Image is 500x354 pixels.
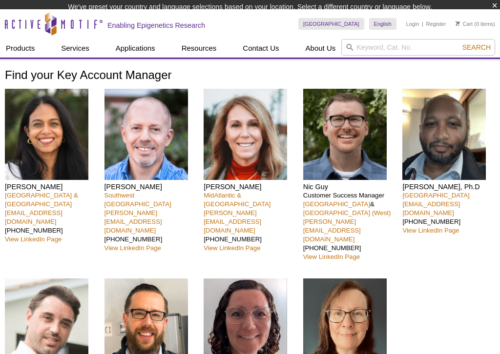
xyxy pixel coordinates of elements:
[104,244,161,252] a: View LinkedIn Page
[204,192,271,208] a: MidAtlantic & [GEOGRAPHIC_DATA]
[107,21,205,30] h2: Enabling Epigenetics Research
[402,227,459,234] a: View LinkedIn Page
[369,18,396,30] a: English
[303,218,361,243] a: [PERSON_NAME][EMAIL_ADDRESS][DOMAIN_NAME]
[456,20,473,27] a: Cart
[303,182,396,191] h4: Nic Guy
[402,89,486,180] img: Kevin Celestrin headshot
[402,192,469,199] a: [GEOGRAPHIC_DATA]
[204,209,261,234] a: [PERSON_NAME][EMAIL_ADDRESS][DOMAIN_NAME]
[456,21,460,26] img: Your Cart
[5,69,495,83] h1: Find your Key Account Manager
[204,182,296,191] h4: [PERSON_NAME]
[422,18,423,30] li: |
[303,253,360,260] a: View LinkedIn Page
[303,89,387,180] img: Nic Guy headshot
[5,182,97,191] h4: [PERSON_NAME]
[104,89,188,180] img: Seth Rubin headshot
[104,192,171,208] a: Southwest [GEOGRAPHIC_DATA]
[204,191,296,253] p: [PHONE_NUMBER]
[5,89,88,180] img: Nivanka Paranavitana headshot
[402,200,460,216] a: [EMAIL_ADDRESS][DOMAIN_NAME]
[5,236,62,243] a: View LinkedIn Page
[402,182,495,191] h4: [PERSON_NAME], Ph.D
[456,18,495,30] li: (0 items)
[204,89,287,180] img: Patrisha Femia headshot
[5,209,62,225] a: [EMAIL_ADDRESS][DOMAIN_NAME]
[104,182,197,191] h4: [PERSON_NAME]
[237,39,285,58] a: Contact Us
[104,191,197,253] p: [PHONE_NUMBER]
[104,209,162,234] a: [PERSON_NAME][EMAIL_ADDRESS][DOMAIN_NAME]
[303,191,396,261] p: Customer Success Manager & [PHONE_NUMBER]
[300,39,342,58] a: About Us
[298,18,364,30] a: [GEOGRAPHIC_DATA]
[176,39,223,58] a: Resources
[341,39,495,56] input: Keyword, Cat. No.
[426,20,446,27] a: Register
[462,43,491,51] span: Search
[303,209,391,216] a: [GEOGRAPHIC_DATA] (West)
[303,200,370,208] a: [GEOGRAPHIC_DATA]
[110,39,161,58] a: Applications
[259,7,285,30] img: Change Here
[402,191,495,235] p: [PHONE_NUMBER]
[406,20,419,27] a: Login
[459,43,494,52] button: Search
[55,39,95,58] a: Services
[5,192,78,208] a: [GEOGRAPHIC_DATA] & [GEOGRAPHIC_DATA]
[5,191,97,244] p: [PHONE_NUMBER]
[204,244,260,252] a: View LinkedIn Page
